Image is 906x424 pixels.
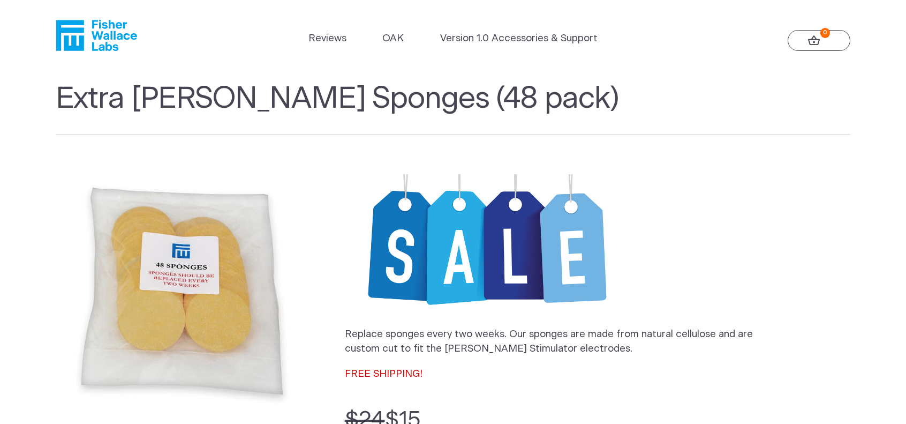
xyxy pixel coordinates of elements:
strong: 0 [820,28,831,38]
a: Reviews [308,31,346,46]
a: 0 [788,30,851,51]
a: Version 1.0 Accessories & Support [440,31,598,46]
span: FREE SHIPPING! [345,369,422,379]
a: OAK [382,31,404,46]
h1: Extra [PERSON_NAME] Sponges (48 pack) [56,81,851,135]
img: Extra Fisher Wallace Sponges (48 pack) [56,165,308,418]
a: Fisher Wallace [56,20,137,51]
p: Replace sponges every two weeks. Our sponges are made from natural cellulose and are custom cut t... [345,327,782,357]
